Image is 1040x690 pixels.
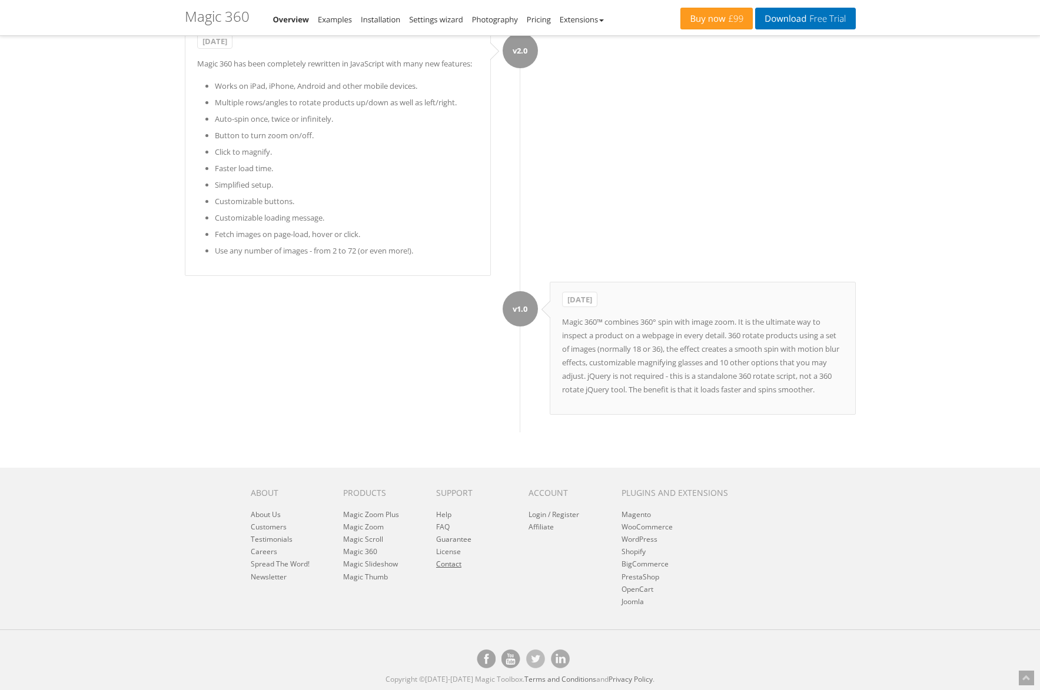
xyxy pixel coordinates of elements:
[551,649,570,668] a: Magic Toolbox on [DOMAIN_NAME]
[215,129,479,142] li: Button to turn zoom on/off.
[622,572,659,582] a: PrestaShop
[215,228,479,241] li: Fetch images on page-load, hover or click.
[503,291,538,326] div: v1.0
[215,145,479,159] li: Click to magnify.
[273,14,310,25] a: Overview
[409,14,463,25] a: Settings wizard
[251,488,325,497] h6: About
[343,522,384,532] a: Magic Zoom
[527,14,551,25] a: Pricing
[185,9,250,24] h1: Magic 360
[215,211,479,225] li: Customizable loading message.
[622,596,644,606] a: Joomla
[622,534,657,544] a: WordPress
[562,292,597,307] b: [DATE]
[251,522,287,532] a: Customers
[806,14,846,24] span: Free Trial
[560,14,604,25] a: Extensions
[622,546,646,556] a: Shopify
[215,96,479,109] li: Multiple rows/angles to rotate products up/down as well as left/right.
[501,649,520,668] a: Magic Toolbox on [DOMAIN_NAME]
[251,546,277,556] a: Careers
[251,559,310,569] a: Spread The Word!
[436,488,511,497] h6: Support
[436,509,451,519] a: Help
[436,522,450,532] a: FAQ
[472,14,518,25] a: Photography
[477,649,496,668] a: Magic Toolbox on Facebook
[529,509,579,519] a: Login / Register
[197,34,232,49] b: [DATE]
[215,178,479,192] li: Simplified setup.
[680,8,753,29] a: Buy now£99
[215,112,479,126] li: Auto-spin once, twice or infinitely.
[215,244,479,258] li: Use any number of images - from 2 to 72 (or even more!).
[622,559,669,569] a: BigCommerce
[436,534,471,544] a: Guarantee
[215,79,479,93] li: Works on iPad, iPhone, Android and other mobile devices.
[343,572,388,582] a: Magic Thumb
[343,509,399,519] a: Magic Zoom Plus
[622,509,651,519] a: Magento
[343,559,398,569] a: Magic Slideshow
[562,315,843,396] p: Magic 360™ combines 360° spin with image zoom. It is the ultimate way to inspect a product on a w...
[197,57,479,71] p: Magic 360 has been completely rewritten in JavaScript with many new features:
[529,522,554,532] a: Affiliate
[318,14,352,25] a: Examples
[524,674,596,684] a: Terms and Conditions
[436,559,461,569] a: Contact
[503,33,538,68] div: v2.0
[622,522,673,532] a: WooCommerce
[343,546,377,556] a: Magic 360
[755,8,855,29] a: DownloadFree Trial
[529,488,603,497] h6: Account
[251,534,293,544] a: Testimonials
[361,14,400,25] a: Installation
[343,488,418,497] h6: Products
[436,546,461,556] a: License
[726,14,744,24] span: £99
[251,572,287,582] a: Newsletter
[622,488,743,497] h6: Plugins and extensions
[526,649,545,668] a: Magic Toolbox's Twitter account
[622,584,653,594] a: OpenCart
[215,162,479,175] li: Faster load time.
[343,534,383,544] a: Magic Scroll
[215,195,479,208] li: Customizable buttons.
[251,509,281,519] a: About Us
[609,674,653,684] a: Privacy Policy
